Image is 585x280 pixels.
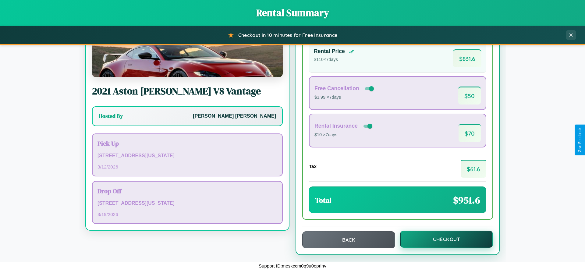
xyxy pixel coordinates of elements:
h1: Rental Summary [6,6,579,19]
h3: Total [315,195,331,205]
span: $ 61.6 [461,160,486,178]
p: $3.99 × 7 days [314,94,375,101]
h2: 2021 Aston [PERSON_NAME] V8 Vantage [92,84,283,98]
h4: Tax [309,164,317,169]
button: Back [302,231,395,248]
h3: Drop Off [97,186,277,195]
p: [STREET_ADDRESS][US_STATE] [97,199,277,208]
p: 3 / 12 / 2026 [97,163,277,171]
span: $ 70 [459,124,481,142]
h4: Rental Insurance [314,123,358,129]
img: Aston Martin V8 Vantage [92,16,283,77]
span: Checkout in 10 minutes for Free Insurance [238,32,337,38]
h4: Free Cancellation [314,85,359,92]
span: $ 831.6 [453,49,481,67]
h3: Hosted By [99,112,123,120]
p: [PERSON_NAME] [PERSON_NAME] [193,112,276,121]
p: $ 110 × 7 days [314,56,355,64]
span: $ 951.6 [453,193,480,207]
p: $10 × 7 days [314,131,374,139]
h3: Pick Up [97,139,277,148]
p: Support ID: meskccm0q9u0oprlnv [259,262,326,270]
p: 3 / 19 / 2026 [97,210,277,218]
p: [STREET_ADDRESS][US_STATE] [97,151,277,160]
span: $ 50 [458,87,481,105]
h4: Rental Price [314,48,345,55]
button: Checkout [400,231,493,248]
div: Give Feedback [578,128,582,152]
